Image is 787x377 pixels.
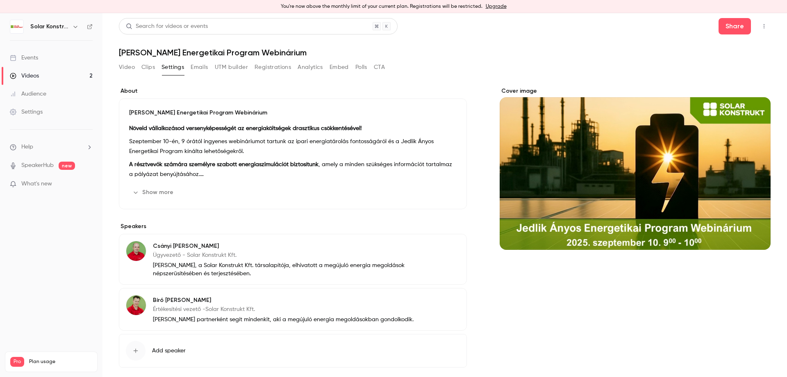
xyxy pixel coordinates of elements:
div: Videos [10,72,39,80]
p: [PERSON_NAME] partnerként segít mindenkit, aki a megújuló energia megoldásokban gondolkodik. [153,315,414,324]
button: Share [719,18,751,34]
span: What's new [21,180,52,188]
button: Registrations [255,61,291,74]
img: Solar Konstrukt Kft. [10,20,23,33]
p: Ügyvezető - Solar Konstrukt Kft. [153,251,414,259]
section: Cover image [500,87,771,250]
button: Video [119,61,135,74]
img: Csányi Gábor [126,241,146,261]
button: Embed [330,61,349,74]
span: Pro [10,357,24,367]
span: Plan usage [29,359,92,365]
div: Settings [10,108,43,116]
p: Szeptember 10-én, 9 órától ingyenes webináriumot tartunk az ipari energiatárolás fontosságáról és... [129,137,457,156]
span: Add speaker [152,347,186,355]
p: Értékesítési vezető -Solar Konstrukt Kft. [153,305,414,313]
button: Add speaker [119,334,467,368]
label: About [119,87,467,95]
button: Top Bar Actions [757,20,771,33]
h1: [PERSON_NAME] Energetikai Program Webinárium [119,48,771,57]
iframe: Noticeable Trigger [83,181,93,188]
span: new [59,162,75,170]
div: Audience [10,90,46,98]
img: Bíró Tamás [126,295,146,315]
p: Bíró [PERSON_NAME] [153,296,414,304]
button: Polls [355,61,367,74]
button: Clips [141,61,155,74]
div: Bíró TamásBíró [PERSON_NAME]Értékesítési vezető -Solar Konstrukt Kft.[PERSON_NAME] partnerként se... [119,288,467,331]
li: help-dropdown-opener [10,143,93,151]
button: Analytics [298,61,323,74]
a: Upgrade [486,3,507,10]
p: Csányi [PERSON_NAME] [153,242,414,250]
p: , amely a minden szükséges információt tartalmaz a pályázat benyújtásához. [129,160,457,179]
button: Show more [129,186,178,199]
button: Emails [191,61,208,74]
button: UTM builder [215,61,248,74]
p: [PERSON_NAME], a Solar Konstrukt Kft. társalapítója, elhivatott a megújuló energia megoldások nép... [153,261,414,278]
strong: Növeld vállalkozásod versenyképességét az energiaköltségek drasztikus csökkentésével! [129,126,362,131]
div: Events [10,54,38,62]
a: SpeakerHub [21,161,54,170]
strong: A résztvevők számára személyre szabott energiaszimulációt biztosítunk [129,162,318,167]
h6: Solar Konstrukt Kft. [30,23,69,31]
button: CTA [374,61,385,74]
label: Speakers [119,222,467,231]
label: Cover image [500,87,771,95]
div: Search for videos or events [126,22,208,31]
button: Settings [161,61,184,74]
div: Csányi GáborCsányi [PERSON_NAME]Ügyvezető - Solar Konstrukt Kft.[PERSON_NAME], a Solar Konstrukt ... [119,234,467,285]
p: [PERSON_NAME] Energetikai Program Webinárium [129,109,457,117]
span: Help [21,143,33,151]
